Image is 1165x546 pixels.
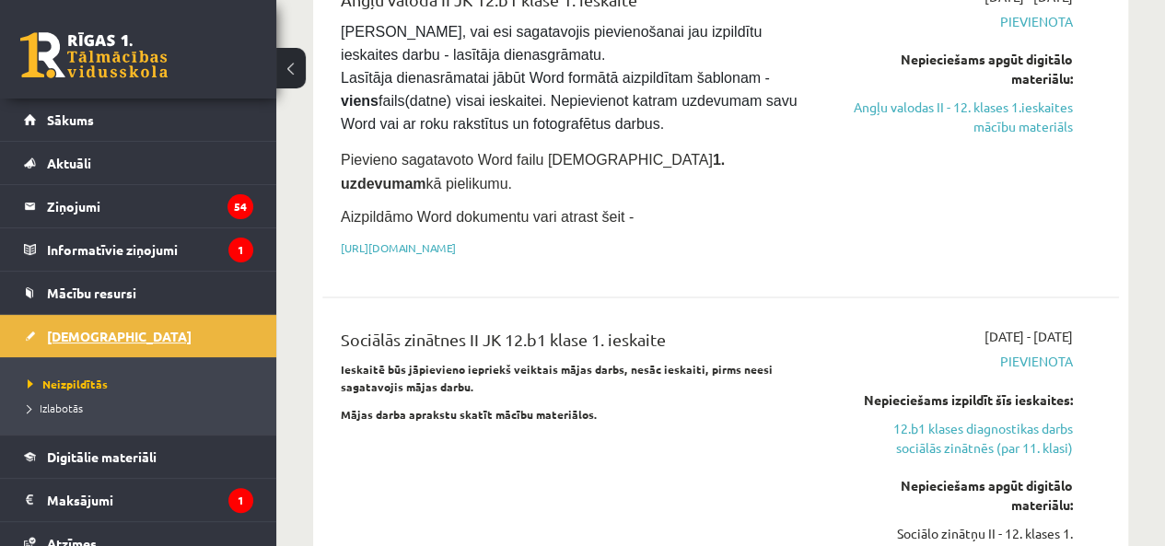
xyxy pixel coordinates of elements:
a: Rīgas 1. Tālmācības vidusskola [20,32,168,78]
span: Mācību resursi [47,285,136,301]
i: 54 [227,194,253,219]
a: [URL][DOMAIN_NAME] [341,240,456,255]
strong: Mājas darba aprakstu skatīt mācību materiālos. [341,406,598,421]
legend: Informatīvie ziņojumi [47,228,253,271]
div: Sociālās zinātnes II JK 12.b1 klase 1. ieskaite [341,327,820,361]
a: Angļu valodas II - 12. klases 1.ieskaites mācību materiāls [847,98,1073,136]
strong: Ieskaitē būs jāpievieno iepriekš veiktais mājas darbs, nesāc ieskaiti, pirms neesi sagatavojis mā... [341,362,773,393]
a: Izlabotās [28,400,258,416]
span: Neizpildītās [28,377,108,391]
a: Mācību resursi [24,272,253,314]
div: Nepieciešams apgūt digitālo materiālu: [847,50,1073,88]
a: Maksājumi1 [24,479,253,521]
a: [DEMOGRAPHIC_DATA] [24,315,253,357]
a: Ziņojumi54 [24,185,253,227]
a: Informatīvie ziņojumi1 [24,228,253,271]
span: Aizpildāmo Word dokumentu vari atrast šeit - [341,209,634,225]
span: Sākums [47,111,94,128]
div: Nepieciešams apgūt digitālo materiālu: [847,475,1073,514]
span: Aktuāli [47,155,91,171]
a: Aktuāli [24,142,253,184]
span: Digitālie materiāli [47,448,157,465]
a: Sākums [24,99,253,141]
i: 1 [228,238,253,262]
span: [DATE] - [DATE] [984,327,1073,346]
legend: Maksājumi [47,479,253,521]
strong: 1. uzdevumam [341,152,725,192]
a: Neizpildītās [28,376,258,392]
span: Pievienota [847,352,1073,371]
strong: viens [341,93,379,109]
div: Nepieciešams izpildīt šīs ieskaites: [847,389,1073,409]
a: Digitālie materiāli [24,436,253,478]
i: 1 [228,488,253,513]
span: [DEMOGRAPHIC_DATA] [47,328,192,344]
a: 12.b1 klases diagnostikas darbs sociālās zinātnēs (par 11. klasi) [847,418,1073,457]
span: Izlabotās [28,401,83,415]
legend: Ziņojumi [47,185,253,227]
span: [PERSON_NAME], vai esi sagatavojis pievienošanai jau izpildītu ieskaites darbu - lasītāja dienasg... [341,24,801,132]
span: Pievieno sagatavoto Word failu [DEMOGRAPHIC_DATA] kā pielikumu. [341,152,725,192]
span: Pievienota [847,12,1073,31]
